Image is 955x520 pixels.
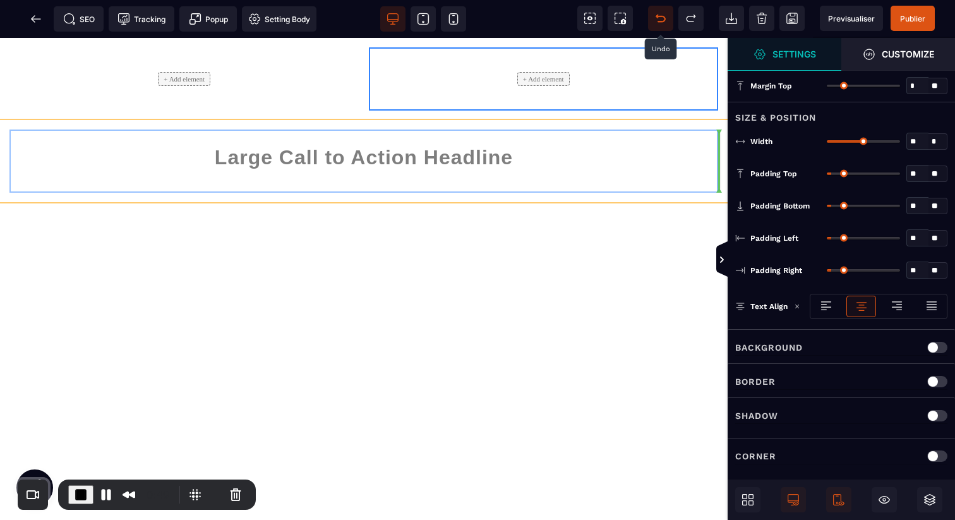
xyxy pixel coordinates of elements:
[728,102,955,125] div: Size & Position
[735,300,788,313] p: Text Align
[735,449,776,464] p: Corner
[577,6,603,31] span: View components
[750,81,792,91] span: Margin Top
[735,374,776,389] p: Border
[772,49,816,59] strong: Settings
[117,13,165,25] span: Tracking
[900,14,925,23] span: Publier
[735,408,778,423] p: Shadow
[917,487,942,512] span: Open Layers
[750,169,797,179] span: Padding Top
[882,49,934,59] strong: Customize
[820,6,883,31] span: Preview
[735,340,803,355] p: Background
[750,265,802,275] span: Padding Right
[794,303,800,310] img: loading
[248,13,310,25] span: Setting Body
[608,6,633,31] span: Screenshot
[728,38,841,71] span: Settings
[189,13,228,25] span: Popup
[872,487,897,512] span: Hide/Show Block
[735,487,760,512] span: Open Blocks
[826,487,851,512] span: Mobile Only
[781,487,806,512] span: Desktop Only
[841,38,955,71] span: Open Style Manager
[750,136,772,147] span: Width
[750,201,810,211] span: Padding Bottom
[750,233,798,243] span: Padding Left
[63,13,95,25] span: SEO
[828,14,875,23] span: Previsualiser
